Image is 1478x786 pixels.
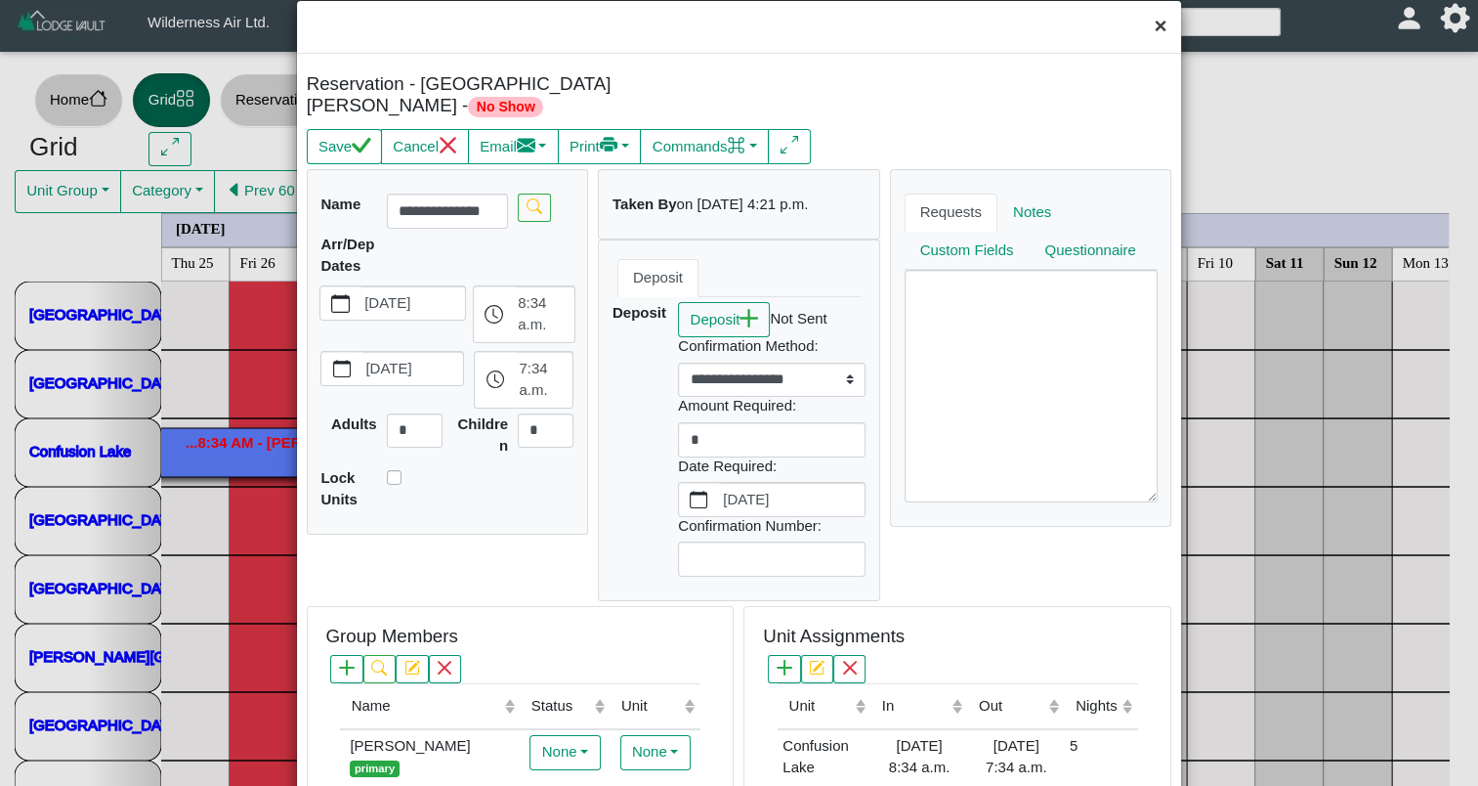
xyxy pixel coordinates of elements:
div: Status [531,695,590,718]
svg: pencil square [404,660,420,676]
button: Printprinter fill [558,129,642,164]
h6: Amount Required: [678,397,866,415]
button: plus [330,655,362,683]
svg: plus [777,660,792,676]
div: In [882,695,948,718]
b: Lock Units [320,469,358,508]
a: Requests [905,194,997,233]
button: Commandscommand [640,129,769,164]
b: Deposit [612,304,666,321]
div: Name [352,695,500,718]
svg: arrows angle expand [781,136,799,154]
svg: calendar [690,491,708,509]
a: Deposit [617,259,698,298]
button: clock [475,352,515,407]
label: 8:34 a.m. [514,286,573,341]
div: Unit [788,695,850,718]
b: Adults [331,415,377,432]
div: Unit [621,695,680,718]
svg: printer fill [600,136,618,154]
button: None [529,735,600,770]
svg: calendar [331,294,350,313]
div: [PERSON_NAME] [345,735,515,779]
td: 5 [1065,729,1138,784]
button: arrows angle expand [768,129,810,164]
a: Questionnaire [1029,231,1151,270]
h5: Reservation - [GEOGRAPHIC_DATA][PERSON_NAME] - [307,73,735,117]
h5: Group Members [325,626,457,648]
button: Emailenvelope fill [468,129,559,164]
h6: Date Required: [678,458,866,475]
div: Nights [1076,695,1118,718]
label: [DATE] [362,352,464,385]
svg: command [727,136,745,154]
i: on [DATE] 4:21 p.m. [677,196,809,212]
button: pencil square [801,655,833,683]
svg: check [352,136,370,154]
button: pencil square [396,655,428,683]
button: x [833,655,866,683]
button: plus [768,655,800,683]
svg: envelope fill [517,136,535,154]
div: Out [979,695,1044,718]
button: search [363,655,396,683]
svg: clock [485,305,503,324]
h6: Confirmation Number: [678,517,866,535]
div: [DATE] 7:34 a.m. [973,735,1060,779]
button: Savecheck [307,129,382,164]
svg: x [437,660,452,676]
i: Not Sent [770,310,826,327]
a: Custom Fields [905,231,1030,270]
h6: Confirmation Method: [678,337,866,355]
svg: search [371,660,387,676]
button: calendar [321,352,361,385]
svg: search [527,198,542,214]
button: None [620,735,691,770]
td: Confusion Lake [778,729,870,784]
div: [DATE] 8:34 a.m. [875,735,962,779]
b: Arr/Dep Dates [320,236,374,275]
button: x [429,655,461,683]
svg: x [842,660,858,676]
svg: plus [739,309,758,327]
label: [DATE] [360,286,464,320]
b: Taken By [612,196,677,212]
span: primary [350,761,399,777]
button: calendar [320,286,360,320]
svg: clock [486,371,505,389]
b: Name [320,196,360,212]
button: clock [474,286,514,341]
button: Cancelx [381,129,469,164]
h5: Unit Assignments [763,626,905,648]
button: calendar [679,483,719,516]
label: 7:34 a.m. [516,352,573,407]
a: Notes [997,194,1067,233]
svg: x [439,136,457,154]
button: Depositplus [678,302,770,337]
svg: plus [339,660,355,676]
b: Children [457,415,508,455]
button: search [518,194,550,222]
button: Close [1139,1,1181,53]
label: [DATE] [719,483,865,516]
svg: pencil square [809,660,824,676]
svg: calendar [333,360,352,378]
